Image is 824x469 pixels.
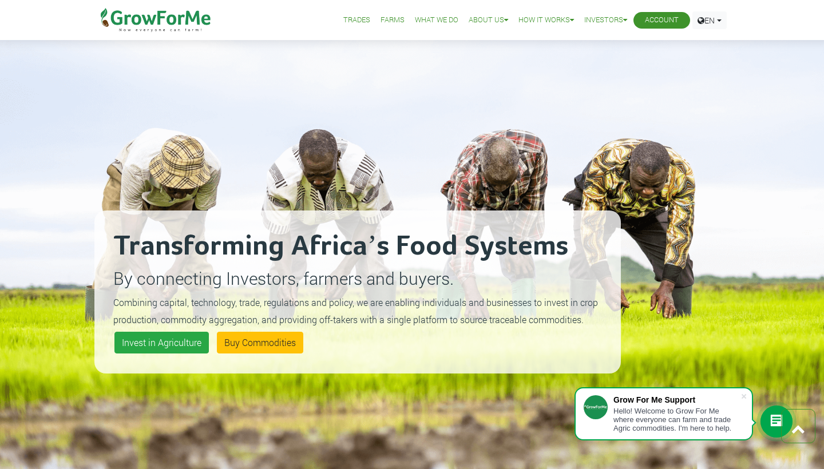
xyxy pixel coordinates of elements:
[113,229,602,264] h2: Transforming Africa’s Food Systems
[645,14,679,26] a: Account
[381,14,405,26] a: Farms
[518,14,574,26] a: How it Works
[613,407,740,432] div: Hello! Welcome to Grow For Me where everyone can farm and trade Agric commodities. I'm here to help.
[343,14,370,26] a: Trades
[114,332,209,353] a: Invest in Agriculture
[113,265,602,291] p: By connecting Investors, farmers and buyers.
[217,332,303,353] a: Buy Commodities
[692,11,727,29] a: EN
[469,14,508,26] a: About Us
[113,296,598,325] small: Combining capital, technology, trade, regulations and policy, we are enabling individuals and bus...
[415,14,458,26] a: What We Do
[584,14,627,26] a: Investors
[613,395,740,404] div: Grow For Me Support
